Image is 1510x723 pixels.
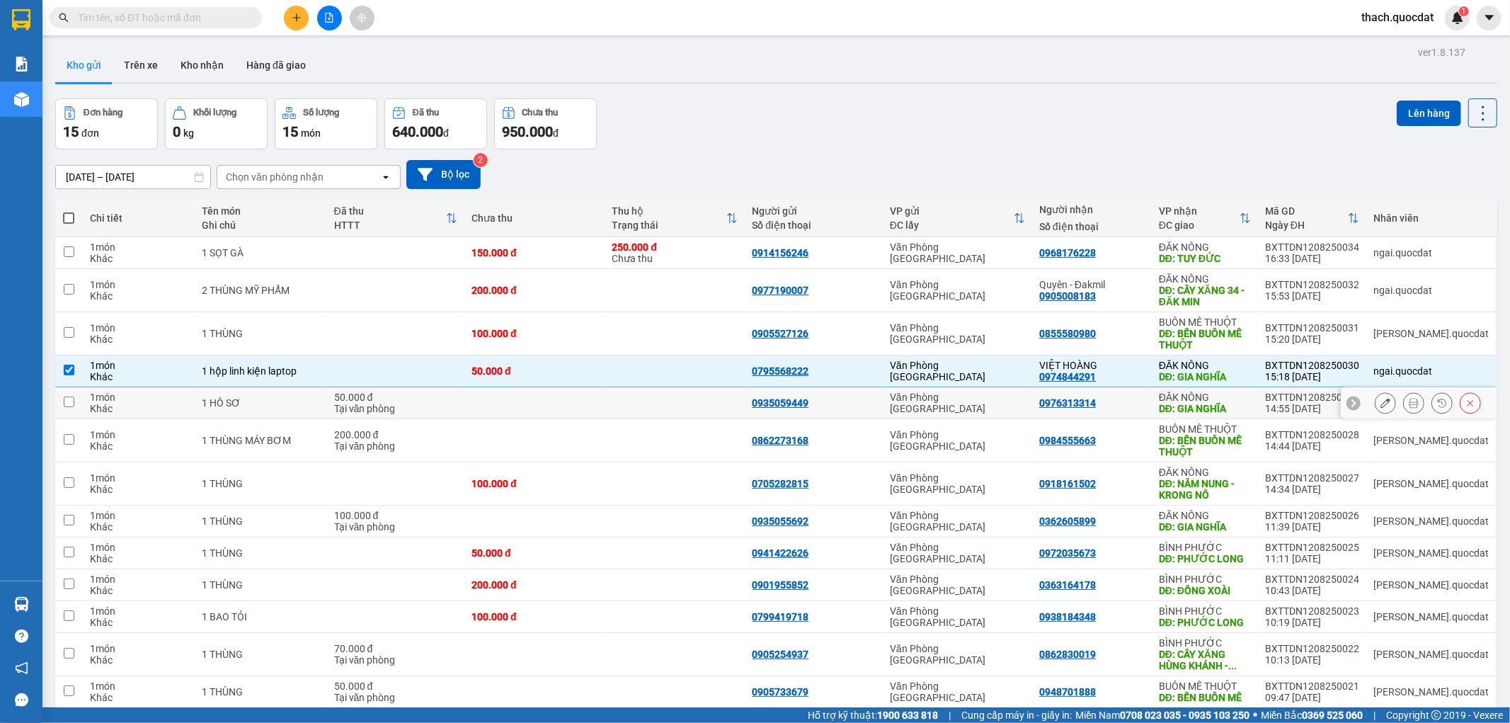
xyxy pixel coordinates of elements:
[752,516,808,527] div: 0935055692
[1159,317,1251,328] div: BUÔN MÊ THUỘT
[14,597,29,612] img: warehouse-icon
[474,153,488,167] sup: 2
[1159,585,1251,596] div: DĐ: ĐỒNG XOÀI
[55,48,113,82] button: Kho gửi
[1159,521,1251,533] div: DĐ: GIA NGHĨA
[334,403,457,414] div: Tại văn phòng
[471,579,597,591] div: 200.000 đ
[90,290,188,302] div: Khác
[1265,392,1359,403] div: BXTTDN1208250029
[890,643,1025,666] div: Văn Phòng [GEOGRAPHIC_DATA]
[14,92,29,107] img: warehouse-icon
[1039,397,1096,409] div: 0976313314
[752,686,808,698] div: 0905733679
[90,542,188,553] div: 1 món
[334,643,457,654] div: 70.000 đ
[275,98,377,149] button: Số lượng15món
[90,553,188,564] div: Khác
[949,707,951,723] span: |
[1039,247,1096,258] div: 0968176228
[752,220,875,231] div: Số điện thoại
[1159,637,1251,649] div: BÌNH PHƯỚC
[1261,707,1363,723] span: Miền Bắc
[890,510,1025,533] div: Văn Phòng [GEOGRAPHIC_DATA]
[1461,6,1466,16] span: 1
[202,328,320,339] div: 1 THÙNG
[1039,221,1145,232] div: Số điện thoại
[334,654,457,666] div: Tại văn phòng
[890,205,1014,217] div: VP gửi
[90,521,188,533] div: Khác
[1265,574,1359,585] div: BXTTDN1208250024
[1373,478,1489,489] div: simon.quocdat
[1265,617,1359,628] div: 10:19 [DATE]
[1373,686,1489,698] div: simon.quocdat
[173,123,181,140] span: 0
[63,123,79,140] span: 15
[1159,553,1251,564] div: DĐ: PHƯỚC LONG
[1159,371,1251,382] div: DĐ: GIA NGHĨA
[1159,478,1251,501] div: DĐ: NÂM NUNG - KRONG NÔ
[202,285,320,296] div: 2 THÙNG MỸ PHẨM
[752,649,808,660] div: 0905254937
[1039,290,1096,302] div: 0905008183
[380,171,391,183] svg: open
[15,693,28,707] span: message
[90,472,188,484] div: 1 món
[1159,435,1251,457] div: DĐ: BẾN BUÔN MÊ THUỘT
[202,649,320,660] div: 1 THÙNG
[522,108,559,118] div: Chưa thu
[1159,403,1251,414] div: DĐ: GIA NGHĨA
[202,686,320,698] div: 1 THÙNG
[284,6,309,30] button: plus
[890,279,1025,302] div: Văn Phòng [GEOGRAPHIC_DATA]
[12,9,30,30] img: logo-vxr
[1265,692,1359,703] div: 09:47 [DATE]
[1159,542,1251,553] div: BÌNH PHƯỚC
[334,510,457,521] div: 100.000 đ
[612,205,726,217] div: Thu hộ
[1265,334,1359,345] div: 15:20 [DATE]
[59,13,69,23] span: search
[1159,360,1251,371] div: ĐĂK NÔNG
[471,328,597,339] div: 100.000 đ
[471,247,597,258] div: 150.000 đ
[553,127,559,139] span: đ
[890,605,1025,628] div: Văn Phòng [GEOGRAPHIC_DATA]
[90,605,188,617] div: 1 món
[752,478,808,489] div: 0705282815
[1258,200,1366,237] th: Toggle SortBy
[1373,365,1489,377] div: ngai.quocdat
[202,435,320,446] div: 1 THÙNG MÁY BƠM
[808,707,938,723] span: Hỗ trợ kỹ thuật:
[90,429,188,440] div: 1 món
[282,123,298,140] span: 15
[1350,8,1445,26] span: thach.quocdat
[890,681,1025,703] div: Văn Phòng [GEOGRAPHIC_DATA]
[752,285,808,296] div: 0977190007
[1159,328,1251,351] div: DĐ: BẾN BUÔN MÊ THUỘT
[406,160,481,189] button: Bộ lọc
[90,692,188,703] div: Khác
[752,247,808,258] div: 0914156246
[1039,204,1145,215] div: Người nhận
[1265,440,1359,452] div: 14:44 [DATE]
[1159,649,1251,671] div: DĐ: CÂY XĂNG HÙNG KHÁNH - THỌ SƠN
[1159,510,1251,521] div: ĐĂK NÔNG
[202,365,320,377] div: 1 hộp linh kiện laptop
[612,241,738,253] div: 250.000 đ
[1265,553,1359,564] div: 11:11 [DATE]
[193,108,236,118] div: Khối lượng
[1159,467,1251,478] div: ĐĂK NÔNG
[1265,205,1348,217] div: Mã GD
[1159,392,1251,403] div: ĐĂK NÔNG
[1039,547,1096,559] div: 0972035673
[502,123,553,140] span: 950.000
[357,13,367,23] span: aim
[1373,328,1489,339] div: simon.quocdat
[1159,273,1251,285] div: ĐĂK NÔNG
[890,429,1025,452] div: Văn Phòng [GEOGRAPHIC_DATA]
[90,617,188,628] div: Khác
[1373,611,1489,622] div: simon.quocdat
[752,205,875,217] div: Người gửi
